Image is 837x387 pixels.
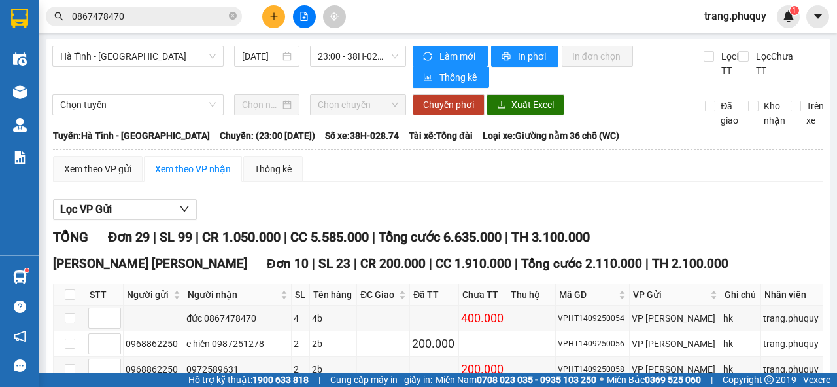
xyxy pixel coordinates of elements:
button: Chuyển phơi [413,94,485,115]
span: Hà Tĩnh - Hà Nội [60,46,216,66]
span: Tổng cước 6.635.000 [379,229,502,245]
span: | [354,256,357,271]
th: Tên hàng [310,284,357,306]
button: aim [323,5,346,28]
span: search [54,12,63,21]
td: VPHT1409250056 [556,331,630,357]
span: 1 [792,6,796,15]
div: trang.phuquy [763,362,821,377]
span: SL 99 [160,229,192,245]
strong: 0369 525 060 [645,375,701,385]
span: Cung cấp máy in - giấy in: [330,373,432,387]
button: syncLàm mới [413,46,488,67]
sup: 1 [25,268,29,272]
img: warehouse-icon [13,85,27,99]
button: plus [262,5,285,28]
td: VPHT1409250058 [556,357,630,382]
span: | [645,256,649,271]
img: warehouse-icon [13,270,27,284]
div: trang.phuquy [763,311,821,325]
span: CC 1.910.000 [436,256,511,271]
div: VPHT1409250058 [558,363,627,376]
span: | [318,373,320,387]
span: Tổng cước 2.110.000 [521,256,642,271]
span: Lọc Đã TT [716,49,750,78]
span: Người gửi [127,287,171,302]
img: warehouse-icon [13,118,27,132]
span: Người nhận [188,287,278,302]
button: In đơn chọn [562,46,633,67]
span: bar-chart [423,73,434,83]
div: Xem theo VP gửi [64,162,131,176]
th: Ghi chú [721,284,761,306]
th: Nhân viên [761,284,823,306]
strong: 0708 023 035 - 0935 103 250 [477,375,596,385]
span: TH 2.100.000 [652,256,728,271]
img: solution-icon [13,151,27,164]
span: TỔNG [53,229,88,245]
span: | [284,229,287,245]
span: | [372,229,375,245]
div: hk [723,362,759,377]
div: 0968862250 [126,362,182,377]
th: Đã TT [410,284,459,306]
input: Chọn ngày [242,98,280,112]
span: Chuyến: (23:00 [DATE]) [220,128,315,143]
span: Chọn chuyến [318,95,398,115]
span: VP Gửi [633,287,708,302]
span: down [179,204,190,214]
div: 200.000 [412,335,456,353]
img: warehouse-icon [13,52,27,66]
div: 2b [312,337,354,351]
div: 400.000 [461,309,505,327]
span: copyright [764,375,774,384]
span: Lọc Chưa TT [751,49,795,78]
div: hk [723,337,759,351]
div: VP [PERSON_NAME] [632,362,719,377]
div: Thống kê [254,162,292,176]
button: file-add [293,5,316,28]
button: Lọc VP Gửi [53,199,197,220]
span: Trên xe [801,99,829,128]
div: đức 0867478470 [186,311,289,325]
span: ⚪️ [600,377,604,382]
span: 23:00 - 38H-028.74 [318,46,398,66]
div: 0968862250 [126,337,182,351]
span: plus [269,12,279,21]
span: caret-down [812,10,824,22]
div: VP [PERSON_NAME] [632,337,719,351]
span: | [711,373,713,387]
span: sync [423,52,434,62]
span: Đã giao [715,99,743,128]
span: Làm mới [439,49,477,64]
span: Mã GD [559,287,616,302]
span: Loại xe: Giường nằm 36 chỗ (WC) [483,128,619,143]
div: VPHT1409250054 [558,312,627,325]
span: question-circle [14,301,26,313]
td: VP Hà Huy Tập [630,331,721,357]
span: SL 23 [318,256,350,271]
span: | [515,256,518,271]
span: In phơi [518,49,548,64]
div: 2 [294,337,307,351]
span: | [196,229,199,245]
span: file-add [299,12,309,21]
span: download [497,100,506,111]
span: printer [502,52,513,62]
th: STT [86,284,124,306]
span: Tài xế: Tổng đài [409,128,473,143]
span: message [14,359,26,372]
div: trang.phuquy [763,337,821,351]
th: Chưa TT [459,284,508,306]
div: Xem theo VP nhận [155,162,231,176]
span: trang.phuquy [694,8,777,24]
th: Thu hộ [507,284,556,306]
input: Tìm tên, số ĐT hoặc mã đơn [72,9,226,24]
span: Chọn tuyến [60,95,216,115]
span: | [505,229,508,245]
div: 4 [294,311,307,325]
span: CR 1.050.000 [202,229,281,245]
input: 14/09/2025 [242,49,280,64]
span: Đơn 10 [267,256,309,271]
span: Miền Bắc [607,373,701,387]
